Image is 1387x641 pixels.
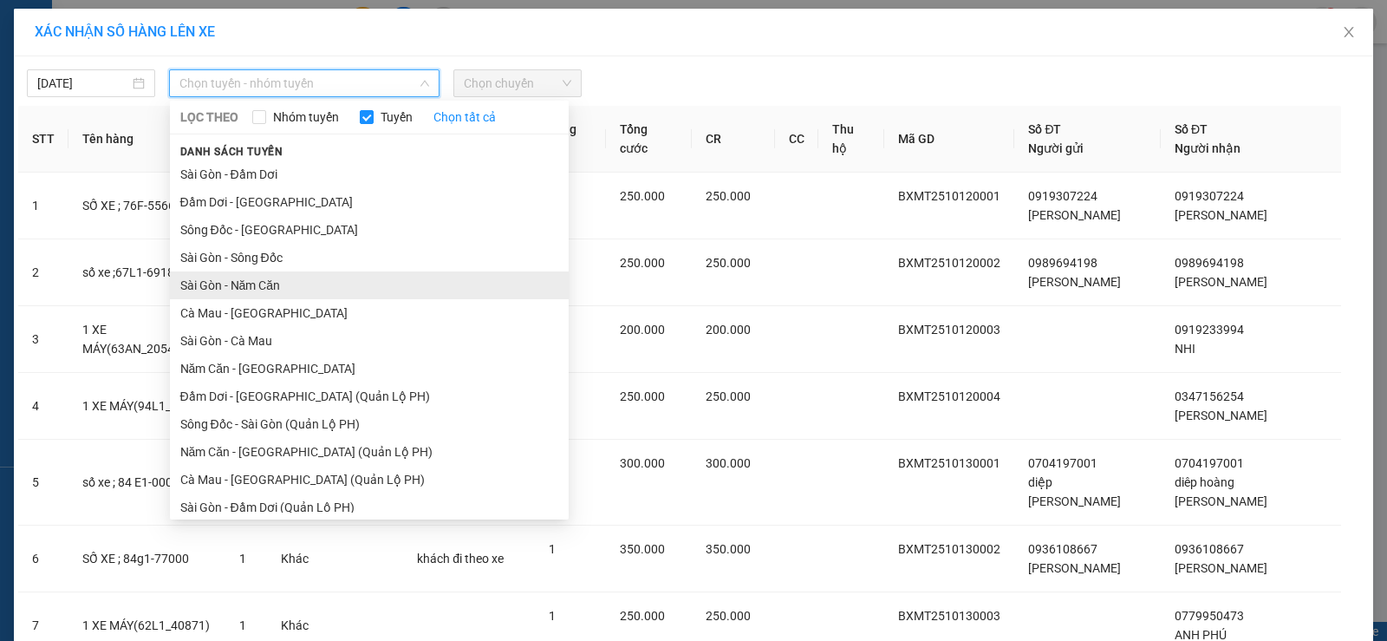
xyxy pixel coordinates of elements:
th: CR [692,106,775,173]
span: 250.000 [620,189,665,203]
span: Chọn tuyến - nhóm tuyến [179,70,429,96]
span: [PERSON_NAME] [1028,275,1121,289]
span: 350.000 [706,542,751,556]
td: Khác [267,526,322,592]
span: 0704197001 [1028,456,1097,470]
td: 4 [18,373,68,440]
span: Nhóm tuyến [266,108,346,127]
th: STT [18,106,68,173]
li: Sông Đốc - [GEOGRAPHIC_DATA] [170,216,569,244]
td: 6 [18,526,68,592]
li: Sài Gòn - Đầm Dơi [170,160,569,188]
button: Close [1325,9,1373,57]
span: 0919307224 [1028,189,1097,203]
span: diệp [PERSON_NAME] [1028,475,1121,508]
td: 5 [18,440,68,526]
th: Tổng cước [606,106,692,173]
span: [PERSON_NAME] [1175,409,1267,422]
li: Sài Gòn - Năm Căn [170,271,569,299]
span: 1 [239,618,246,632]
li: Sông Đốc - Sài Gòn (Quản Lộ PH) [170,410,569,438]
span: [PERSON_NAME] [1175,208,1267,222]
span: BXMT2510130001 [898,456,1000,470]
span: 1 [549,609,556,623]
th: Thu hộ [818,106,884,173]
span: 0704197001 [1175,456,1244,470]
span: 200.000 [706,323,751,337]
li: Cà Mau - [GEOGRAPHIC_DATA] [170,299,569,327]
td: SỐ XE ; 84g1-77000 [68,526,225,592]
span: 300.000 [620,456,665,470]
span: 300.000 [706,456,751,470]
span: 250.000 [706,189,751,203]
li: Cà Mau - [GEOGRAPHIC_DATA] (Quản Lộ PH) [170,466,569,494]
li: Sài Gòn - Sông Đốc [170,244,569,271]
span: 0936108667 [1028,542,1097,556]
span: [PERSON_NAME] [1028,208,1121,222]
span: NHI [1175,342,1195,356]
th: CC [775,106,818,173]
span: 200.000 [620,323,665,337]
span: Người gửi [1028,141,1084,155]
span: 0989694198 [1028,256,1097,270]
td: số xe ;67L1-6918 [68,239,225,306]
span: close [1342,25,1356,39]
span: BXMT2510130002 [898,542,1000,556]
span: Danh sách tuyến [170,144,294,160]
span: 0989694198 [1175,256,1244,270]
span: 0347156254 [1175,389,1244,403]
span: Tuyến [374,108,420,127]
span: 0919233994 [1175,323,1244,337]
td: 1 XE MÁY(94L1_02071) [68,373,225,440]
span: 0936108667 [1175,542,1244,556]
li: Sài Gòn - Đầm Dơi (Quản Lộ PH) [170,494,569,521]
span: BXMT2510120003 [898,323,1000,337]
span: Người nhận [1175,141,1240,155]
span: 1 [549,542,556,556]
span: BXMT2510130003 [898,609,1000,623]
span: 0779950473 [1175,609,1244,623]
li: Sài Gòn - Cà Mau [170,327,569,355]
li: Đầm Dơi - [GEOGRAPHIC_DATA] (Quản Lộ PH) [170,383,569,410]
li: Năm Căn - [GEOGRAPHIC_DATA] (Quản Lộ PH) [170,438,569,466]
span: BXMT2510120002 [898,256,1000,270]
td: 2 [18,239,68,306]
span: 350.000 [620,542,665,556]
td: số xe ; 84 E1-00037 [68,440,225,526]
span: Số ĐT [1028,122,1061,136]
span: 250.000 [706,609,751,623]
span: diêp hoàng [PERSON_NAME] [1175,475,1267,508]
span: BXMT2510120001 [898,189,1000,203]
li: Năm Căn - [GEOGRAPHIC_DATA] [170,355,569,383]
span: 250.000 [706,256,751,270]
span: 1 [239,552,246,566]
span: 250.000 [706,389,751,403]
th: Mã GD [884,106,1014,173]
span: [PERSON_NAME] [1175,561,1267,575]
span: down [420,78,430,88]
a: Chọn tất cả [433,108,496,127]
td: 1 [18,173,68,239]
th: Tên hàng [68,106,225,173]
span: Số ĐT [1175,122,1208,136]
span: [PERSON_NAME] [1175,275,1267,289]
span: 0919307224 [1175,189,1244,203]
span: 250.000 [620,389,665,403]
span: Chọn chuyến [464,70,571,96]
li: Đầm Dơi - [GEOGRAPHIC_DATA] [170,188,569,216]
th: Tổng SL [535,106,606,173]
span: khách đi theo xe [417,552,504,566]
span: 250.000 [620,256,665,270]
span: XÁC NHẬN SỐ HÀNG LÊN XE [35,23,215,40]
span: LỌC THEO [180,108,238,127]
span: [PERSON_NAME] [1028,561,1121,575]
span: BXMT2510120004 [898,389,1000,403]
td: 1 XE MÁY(63AN_20540) [68,306,225,373]
input: 13/10/2025 [37,74,129,93]
td: 3 [18,306,68,373]
span: 250.000 [620,609,665,623]
td: SỐ XE ; 76F-5566 [68,173,225,239]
